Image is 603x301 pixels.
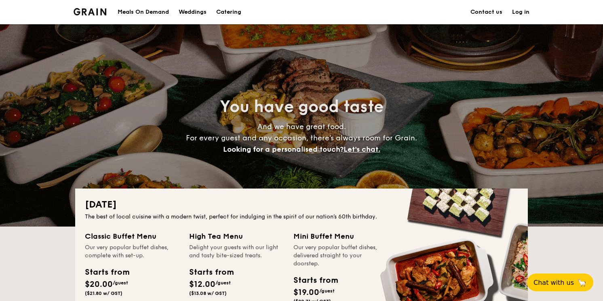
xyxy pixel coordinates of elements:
span: /guest [215,280,231,286]
div: Starts from [85,266,129,278]
div: Starts from [293,274,337,286]
img: Grain [74,8,106,15]
span: /guest [113,280,128,286]
span: $19.00 [293,288,319,297]
span: Chat with us [533,279,574,286]
div: Mini Buffet Menu [293,231,388,242]
span: /guest [319,288,335,294]
div: Classic Buffet Menu [85,231,179,242]
div: The best of local cuisine with a modern twist, perfect for indulging in the spirit of our nation’... [85,213,518,221]
span: $12.00 [189,280,215,289]
span: ($13.08 w/ GST) [189,290,227,296]
span: 🦙 [577,278,587,287]
div: Starts from [189,266,233,278]
div: Delight your guests with our light and tasty bite-sized treats. [189,244,284,260]
h2: [DATE] [85,198,518,211]
span: Let's chat. [344,145,380,154]
a: Logotype [74,8,106,15]
button: Chat with us🦙 [527,273,593,291]
div: Our very popular buffet dishes, complete with set-up. [85,244,179,260]
div: Our very popular buffet dishes, delivered straight to your doorstep. [293,244,388,268]
div: High Tea Menu [189,231,284,242]
span: ($21.80 w/ GST) [85,290,122,296]
span: $20.00 [85,280,113,289]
